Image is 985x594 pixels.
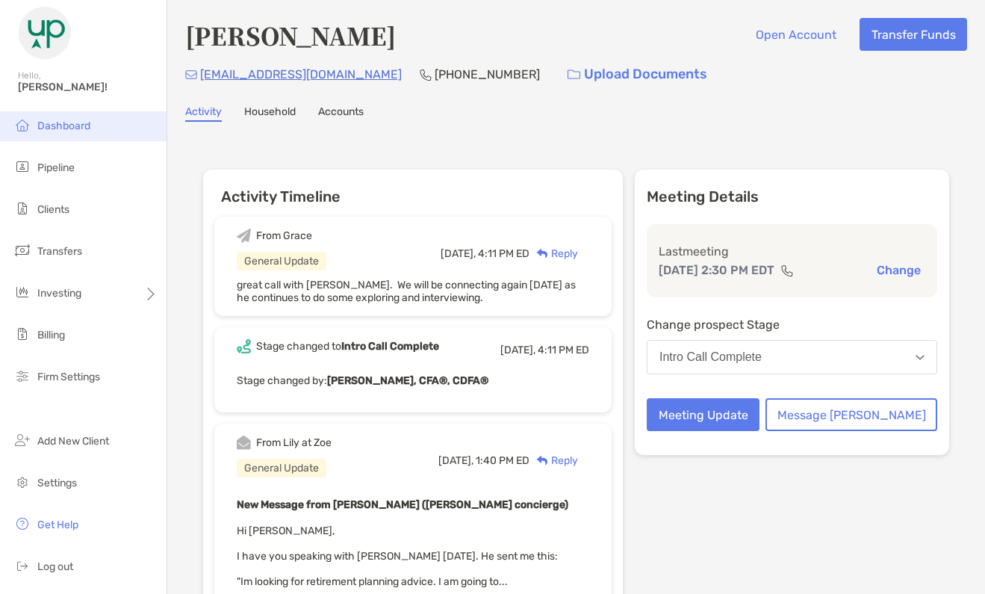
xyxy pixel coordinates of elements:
[185,70,197,79] img: Email Icon
[538,344,589,356] span: 4:11 PM ED
[341,340,439,353] b: Intro Call Complete
[37,161,75,174] span: Pipeline
[237,498,568,511] b: New Message from [PERSON_NAME] ([PERSON_NAME] concierge)
[476,454,529,467] span: 1:40 PM ED
[13,515,31,533] img: get-help icon
[37,287,81,300] span: Investing
[441,247,476,260] span: [DATE],
[37,203,69,216] span: Clients
[860,18,967,51] button: Transfer Funds
[13,557,31,575] img: logout icon
[647,315,937,334] p: Change prospect Stage
[13,473,31,491] img: settings icon
[18,81,158,93] span: [PERSON_NAME]!
[13,116,31,134] img: dashboard icon
[765,398,937,431] button: Message [PERSON_NAME]
[916,355,925,360] img: Open dropdown arrow
[435,65,540,84] p: [PHONE_NUMBER]
[37,329,65,341] span: Billing
[647,398,759,431] button: Meeting Update
[13,241,31,259] img: transfers icon
[256,229,312,242] div: From Grace
[744,18,848,51] button: Open Account
[13,431,31,449] img: add_new_client icon
[529,453,578,468] div: Reply
[37,120,90,132] span: Dashboard
[478,247,529,260] span: 4:11 PM ED
[537,249,548,259] img: Reply icon
[237,339,251,353] img: Event icon
[37,435,109,448] span: Add New Client
[659,242,925,261] p: Last meeting
[37,560,73,573] span: Log out
[200,65,402,84] p: [EMAIL_ADDRESS][DOMAIN_NAME]
[659,350,762,364] div: Intro Call Complete
[13,283,31,301] img: investing icon
[568,69,580,80] img: button icon
[647,188,937,206] p: Meeting Details
[529,246,578,262] div: Reply
[37,477,77,489] span: Settings
[13,325,31,343] img: billing icon
[13,367,31,385] img: firm-settings icon
[18,6,72,60] img: Zoe Logo
[558,58,717,90] a: Upload Documents
[780,264,794,276] img: communication type
[237,371,589,390] p: Stage changed by:
[37,371,100,383] span: Firm Settings
[659,261,774,279] p: [DATE] 2:30 PM EDT
[872,262,925,278] button: Change
[237,279,576,304] span: great call with [PERSON_NAME]. We will be connecting again [DATE] as he continues to do some expl...
[318,105,364,122] a: Accounts
[438,454,473,467] span: [DATE],
[647,340,937,374] button: Intro Call Complete
[500,344,535,356] span: [DATE],
[537,456,548,465] img: Reply icon
[185,105,222,122] a: Activity
[203,170,623,205] h6: Activity Timeline
[37,245,82,258] span: Transfers
[256,436,332,449] div: From Lily at Zoe
[13,199,31,217] img: clients icon
[327,374,488,387] b: [PERSON_NAME], CFA®, CDFA®
[13,158,31,176] img: pipeline icon
[237,436,251,450] img: Event icon
[185,18,396,52] h4: [PERSON_NAME]
[237,229,251,243] img: Event icon
[237,459,326,477] div: General Update
[256,340,439,353] div: Stage changed to
[237,525,558,588] span: Hi [PERSON_NAME], I have you speaking with [PERSON_NAME] [DATE]. He sent me this: "Im looking for...
[420,69,432,81] img: Phone Icon
[244,105,296,122] a: Household
[237,252,326,270] div: General Update
[37,519,78,531] span: Get Help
